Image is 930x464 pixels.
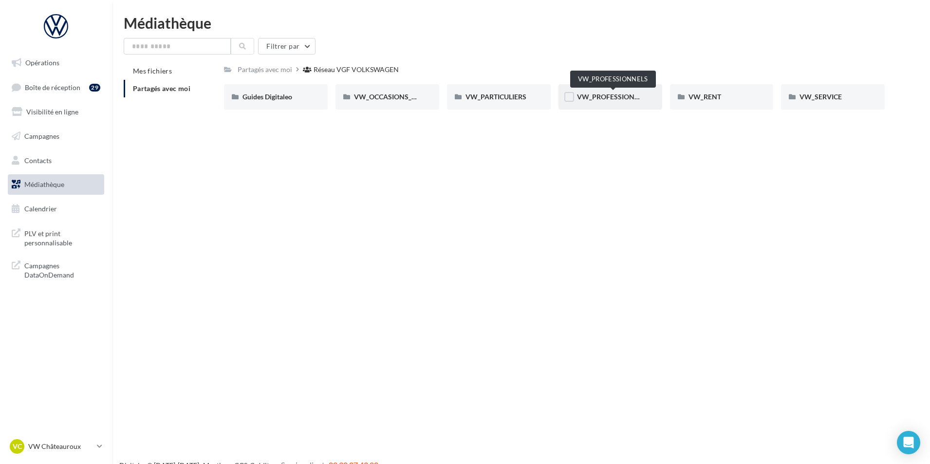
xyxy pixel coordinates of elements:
[24,204,57,213] span: Calendrier
[8,437,104,456] a: VC VW Châteauroux
[124,16,918,30] div: Médiathèque
[24,259,100,280] span: Campagnes DataOnDemand
[6,77,106,98] a: Boîte de réception29
[6,255,106,284] a: Campagnes DataOnDemand
[465,93,526,101] span: VW_PARTICULIERS
[6,102,106,122] a: Visibilité en ligne
[577,93,651,101] span: VW_PROFESSIONNELS
[6,150,106,171] a: Contacts
[25,83,80,91] span: Boîte de réception
[242,93,292,101] span: Guides Digitaleo
[26,108,78,116] span: Visibilité en ligne
[238,65,292,74] div: Partagés avec moi
[6,223,106,252] a: PLV et print personnalisable
[6,199,106,219] a: Calendrier
[800,93,842,101] span: VW_SERVICE
[13,442,22,451] span: VC
[354,93,449,101] span: VW_OCCASIONS_GARANTIES
[24,180,64,188] span: Médiathèque
[6,53,106,73] a: Opérations
[314,65,399,74] div: Réseau VGF VOLKSWAGEN
[24,156,52,164] span: Contacts
[133,84,190,93] span: Partagés avec moi
[89,84,100,92] div: 29
[258,38,316,55] button: Filtrer par
[28,442,93,451] p: VW Châteauroux
[6,174,106,195] a: Médiathèque
[25,58,59,67] span: Opérations
[24,132,59,140] span: Campagnes
[570,71,656,88] div: VW_PROFESSIONNELS
[6,126,106,147] a: Campagnes
[897,431,920,454] div: Open Intercom Messenger
[688,93,721,101] span: VW_RENT
[133,67,172,75] span: Mes fichiers
[24,227,100,248] span: PLV et print personnalisable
